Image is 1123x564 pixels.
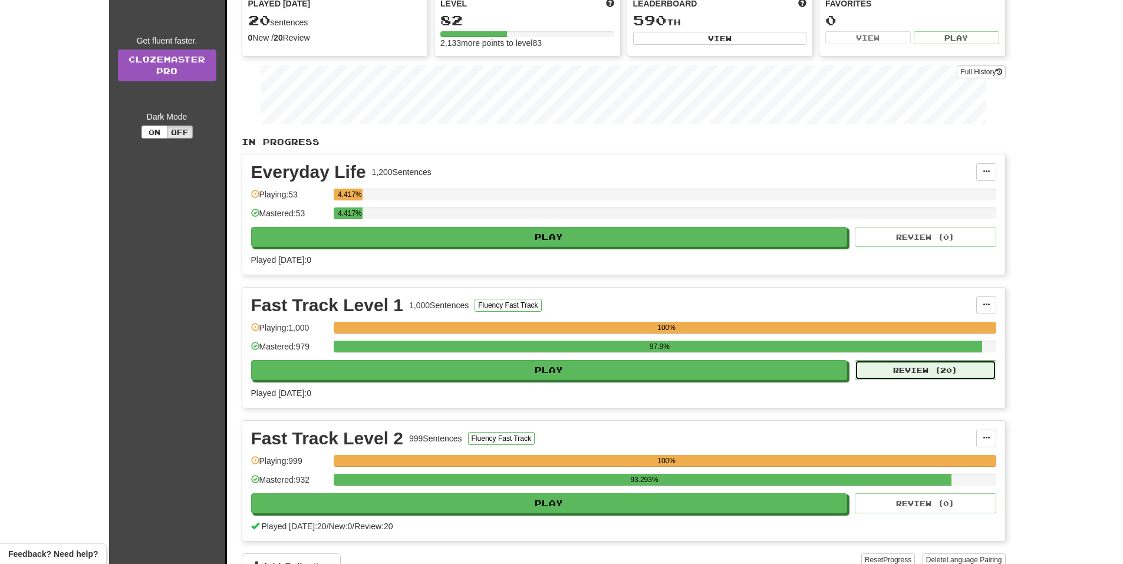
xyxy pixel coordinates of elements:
div: 4.417% [337,207,363,219]
strong: 20 [274,33,283,42]
div: 999 Sentences [409,433,462,444]
div: Mastered: 53 [251,207,328,227]
span: / [352,522,354,531]
p: In Progress [242,136,1006,148]
div: New / Review [248,32,422,44]
div: 100% [337,455,996,467]
button: Review (20) [855,360,996,380]
div: 93.293% [337,474,951,486]
div: Get fluent faster. [118,35,216,47]
button: View [633,32,807,45]
button: Play [251,360,848,380]
div: Playing: 53 [251,189,328,208]
div: 4.417% [337,189,363,200]
span: Played [DATE]: 20 [261,522,326,531]
span: Played [DATE]: 0 [251,255,311,265]
div: 1,200 Sentences [372,166,432,178]
div: 82 [440,13,614,28]
span: New: 0 [329,522,353,531]
button: Off [167,126,193,138]
button: On [141,126,167,138]
span: / [327,522,329,531]
span: Language Pairing [946,556,1002,564]
span: Played [DATE]: 0 [251,388,311,398]
div: 100% [337,322,996,334]
button: Play [251,227,848,247]
div: Everyday Life [251,163,366,181]
div: Playing: 999 [251,455,328,474]
button: Review (0) [855,227,996,247]
button: Fluency Fast Track [475,299,541,312]
button: View [825,31,911,44]
div: 1,000 Sentences [409,299,469,311]
div: Mastered: 979 [251,341,328,360]
div: th [633,13,807,28]
button: Fluency Fast Track [468,432,535,445]
div: 97.9% [337,341,982,352]
button: Play [914,31,999,44]
div: Fast Track Level 1 [251,296,404,314]
div: Playing: 1,000 [251,322,328,341]
span: Review: 20 [354,522,393,531]
button: Review (0) [855,493,996,513]
span: 20 [248,12,271,28]
div: Dark Mode [118,111,216,123]
div: Fast Track Level 2 [251,430,404,447]
div: Mastered: 932 [251,474,328,493]
div: 2,133 more points to level 83 [440,37,614,49]
span: Open feedback widget [8,548,98,560]
span: 590 [633,12,667,28]
span: Progress [883,556,911,564]
button: Play [251,493,848,513]
div: 0 [825,13,999,28]
strong: 0 [248,33,253,42]
div: sentences [248,13,422,28]
button: Full History [957,65,1005,78]
a: ClozemasterPro [118,50,216,81]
